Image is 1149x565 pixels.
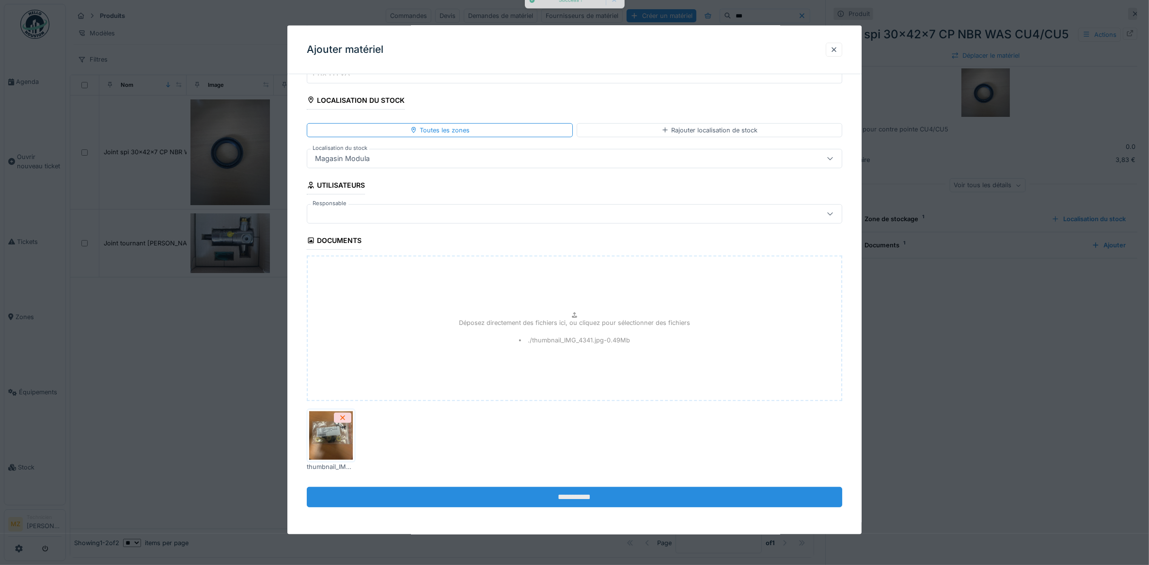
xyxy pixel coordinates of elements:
div: Localisation du stock [307,93,405,109]
li: ./thumbnail_IMG_4341.jpg - 0.49 Mb [519,335,630,344]
div: Rajouter localisation de stock [661,125,757,134]
label: Prix HTVA [311,66,352,78]
label: Localisation du stock [311,144,369,152]
div: Success ! [532,14,608,22]
label: Responsable [311,199,348,207]
div: Toutes les zones [410,125,470,134]
div: Magasin Modula [311,153,374,163]
div: Utilisateurs [307,178,365,194]
div: Documents [307,233,362,249]
img: ybajxybthx18qajnwuf8lh1hts6s [309,411,353,460]
div: thumbnail_IMG_4341.jpg [307,462,355,471]
p: Déposez directement des fichiers ici, ou cliquez pour sélectionner des fichiers [459,318,690,327]
h3: Ajouter matériel [307,43,383,55]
